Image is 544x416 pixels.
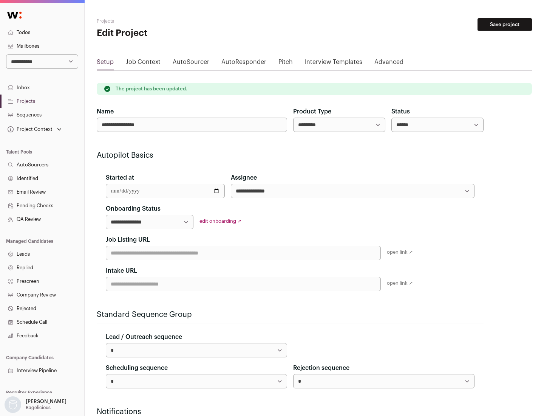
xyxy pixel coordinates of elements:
h1: Edit Project [97,27,242,39]
label: Onboarding Status [106,204,161,213]
img: Wellfound [3,8,26,23]
a: AutoSourcer [173,57,209,70]
p: The project has been updated. [116,86,187,92]
a: Job Context [126,57,161,70]
a: Interview Templates [305,57,362,70]
label: Scheduling sequence [106,363,168,373]
label: Lead / Outreach sequence [106,332,182,341]
h2: Standard Sequence Group [97,309,484,320]
h2: Autopilot Basics [97,150,484,161]
label: Name [97,107,114,116]
label: Assignee [231,173,257,182]
a: AutoResponder [221,57,266,70]
h2: Projects [97,18,242,24]
label: Product Type [293,107,331,116]
button: Open dropdown [6,124,63,135]
label: Status [391,107,410,116]
button: Save project [478,18,532,31]
button: Open dropdown [3,396,68,413]
a: Pitch [278,57,293,70]
a: Setup [97,57,114,70]
label: Job Listing URL [106,235,150,244]
p: Bagelicious [26,405,51,411]
label: Intake URL [106,266,137,275]
label: Rejection sequence [293,363,349,373]
img: nopic.png [5,396,21,413]
label: Started at [106,173,134,182]
a: edit onboarding ↗ [199,219,241,224]
div: Project Context [6,126,53,132]
p: [PERSON_NAME] [26,399,66,405]
a: Advanced [374,57,403,70]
